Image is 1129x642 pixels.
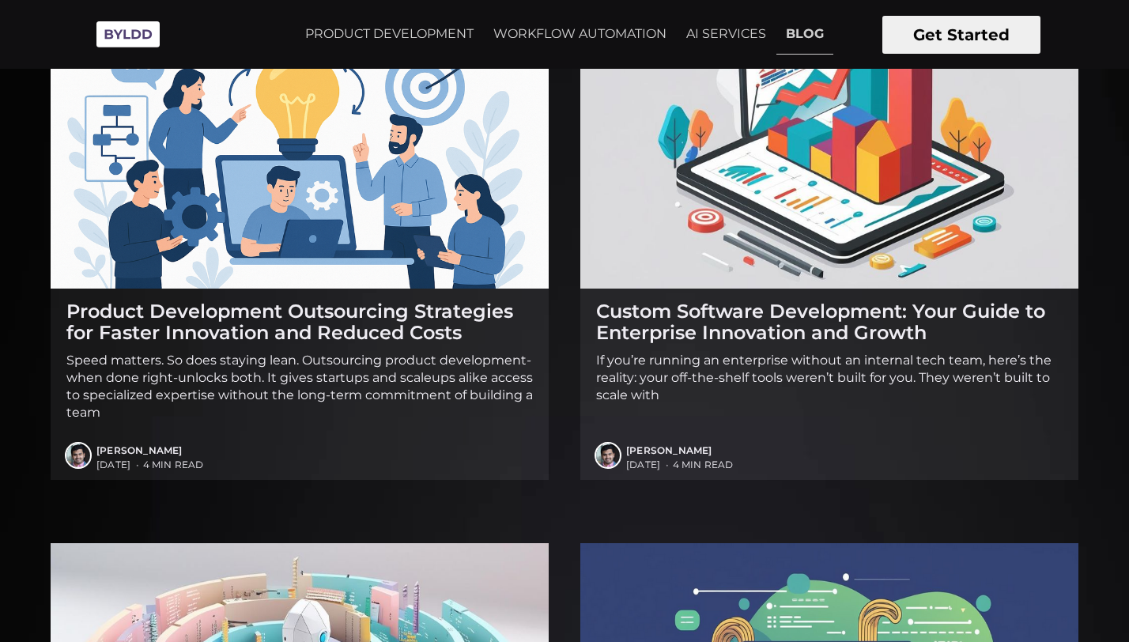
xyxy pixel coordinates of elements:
span: 4 min read [626,458,1063,472]
p: Speed matters. So does staying lean. Outsourcing product development-when done right-unlocks both... [66,352,533,421]
h2: Custom Software Development: Your Guide to Enterprise Innovation and Growth [596,300,1063,344]
span: 4 min read [96,458,533,472]
a: AI SERVICES [677,14,776,54]
a: [PERSON_NAME] [96,444,183,456]
span: • [666,458,669,472]
img: Byldd - Product Development Company [89,13,168,56]
a: WORKFLOW AUTOMATION [484,14,676,54]
a: [PERSON_NAME] [626,444,712,456]
time: [DATE] [96,459,130,470]
time: [DATE] [626,459,660,470]
img: Ayush Singhvi [66,444,90,467]
span: • [136,458,139,472]
a: Custom Software Development: Your Guide to Enterprise Innovation and Growth If you’re running an ... [596,289,1063,417]
a: Product Development Outsourcing Strategies for Faster Innovation and Reduced Costs Speed matters.... [66,289,533,434]
a: PRODUCT DEVELOPMENT [296,14,483,54]
h2: Product Development Outsourcing Strategies for Faster Innovation and Reduced Costs [66,300,533,344]
p: If you’re running an enterprise without an internal tech team, here’s the reality: your off-the-s... [596,352,1063,404]
a: BLOG [776,14,833,55]
button: Get Started [882,16,1040,54]
img: Ayush Singhvi [596,444,620,467]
